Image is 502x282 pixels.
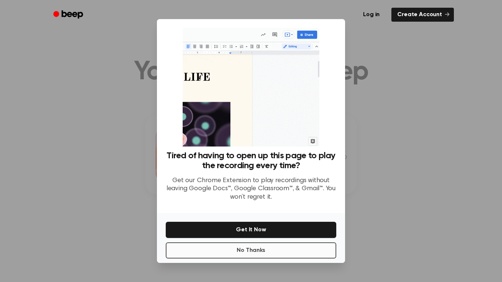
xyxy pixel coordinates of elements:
[48,8,90,22] a: Beep
[166,242,336,258] button: No Thanks
[166,177,336,202] p: Get our Chrome Extension to play recordings without leaving Google Docs™, Google Classroom™, & Gm...
[391,8,454,22] a: Create Account
[356,6,387,23] a: Log in
[166,222,336,238] button: Get It Now
[166,151,336,171] h3: Tired of having to open up this page to play the recording every time?
[183,28,319,147] img: Beep extension in action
